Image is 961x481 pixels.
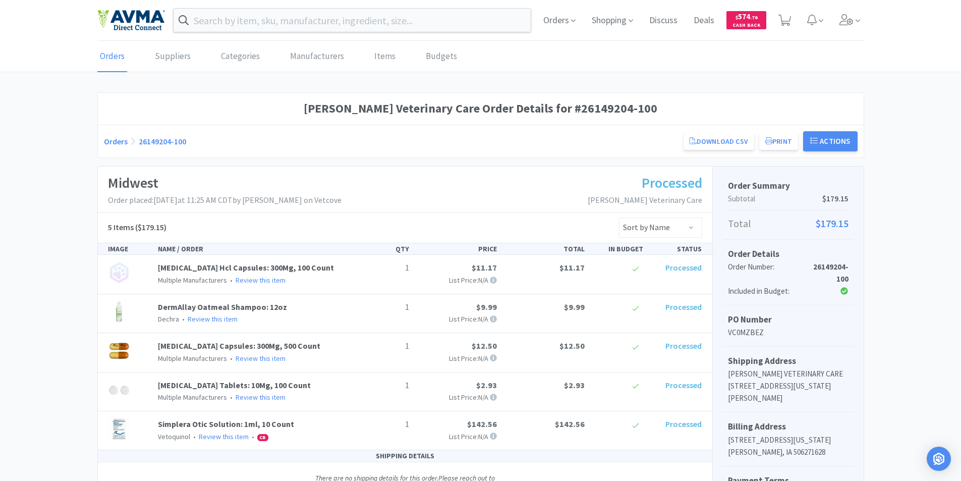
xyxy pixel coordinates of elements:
[104,99,858,118] h1: [PERSON_NAME] Veterinary Care Order Details for #26149204-100
[359,418,409,431] p: 1
[417,353,497,364] p: List Price: N/A
[108,418,130,440] img: a707793131cb4489a4c00a04187ce019_522872.jpeg
[665,341,702,351] span: Processed
[417,431,497,442] p: List Price: N/A
[355,243,413,254] div: QTY
[158,314,179,324] span: Dechra
[199,432,249,441] a: Review this item
[108,261,130,284] img: no_image.png
[359,261,409,275] p: 1
[927,447,951,471] div: Open Intercom Messenger
[158,341,320,351] a: [MEDICAL_DATA] Capsules: 300Mg, 500 Count
[108,172,342,194] h1: Midwest
[108,221,166,234] h5: ($179.15)
[736,12,758,21] span: 574
[555,419,585,429] span: $142.56
[642,174,702,192] span: Processed
[759,133,798,150] button: Print
[472,341,497,351] span: $12.50
[192,432,197,441] span: •
[229,354,234,363] span: •
[822,193,849,205] span: $179.15
[728,434,849,446] p: [STREET_ADDRESS][US_STATE]
[501,243,589,254] div: TOTAL
[736,14,738,21] span: $
[158,419,294,429] a: Simplera Otic Solution: 1ml, 10 Count
[728,285,808,297] div: Included in Budget:
[690,16,718,25] a: Deals
[108,194,342,207] p: Order placed: [DATE] at 11:25 AM CDT by [PERSON_NAME] on Vetcove
[158,262,334,273] a: [MEDICAL_DATA] Hcl Capsules: 300Mg, 100 Count
[413,243,501,254] div: PRICE
[728,354,849,368] h5: Shipping Address
[750,14,758,21] span: . 76
[417,313,497,325] p: List Price: N/A
[728,247,849,261] h5: Order Details
[813,262,849,284] strong: 26149204-100
[726,7,766,34] a: $574.76Cash Back
[665,380,702,390] span: Processed
[158,276,227,285] span: Multiple Manufacturers
[181,314,186,324] span: •
[467,419,497,429] span: $142.56
[288,41,347,72] a: Manufacturers
[139,136,186,146] a: 26149204-100
[188,314,238,324] a: Review this item
[816,216,849,232] span: $179.15
[803,131,858,151] button: Actions
[728,216,849,232] p: Total
[665,302,702,312] span: Processed
[728,261,808,285] div: Order Number:
[154,243,355,254] div: NAME / ORDER
[97,41,127,72] a: Orders
[236,354,286,363] a: Review this item
[108,301,130,323] img: 95fc6163ad5a4b4a95a7a10be927ffc6_112578.jpeg
[423,41,460,72] a: Budgets
[359,379,409,392] p: 1
[564,302,585,312] span: $9.99
[589,243,647,254] div: IN BUDGET
[108,340,130,362] img: fa0564b95e2544998c27ea6c33e672ff_120353.jpg
[665,262,702,273] span: Processed
[417,275,497,286] p: List Price: N/A
[559,262,585,273] span: $11.17
[108,222,134,232] span: 5 Items
[732,23,760,29] span: Cash Back
[359,301,409,314] p: 1
[372,41,398,72] a: Items
[104,136,128,146] a: Orders
[97,10,165,31] img: e4e33dab9f054f5782a47901c742baa9_102.png
[665,419,702,429] span: Processed
[476,302,497,312] span: $9.99
[250,432,256,441] span: •
[158,432,190,441] span: Vetoquinol
[98,450,712,462] div: SHIPPING DETAILS
[472,262,497,273] span: $11.17
[229,276,234,285] span: •
[158,393,227,402] span: Multiple Manufacturers
[645,16,682,25] a: Discuss
[236,276,286,285] a: Review this item
[158,380,311,390] a: [MEDICAL_DATA] Tablets: 10Mg, 100 Count
[152,41,193,72] a: Suppliers
[236,393,286,402] a: Review this item
[728,193,849,205] p: Subtotal
[104,243,154,254] div: IMAGE
[728,368,849,404] p: [PERSON_NAME] VETERINARY CARE [STREET_ADDRESS][US_STATE][PERSON_NAME]
[174,9,531,32] input: Search by item, sku, manufacturer, ingredient, size...
[728,327,849,339] p: VC0MZBEZ
[728,446,849,458] p: [PERSON_NAME], IA 506271628
[218,41,262,72] a: Categories
[559,341,585,351] span: $12.50
[476,380,497,390] span: $2.93
[647,243,706,254] div: STATUS
[158,354,227,363] span: Multiple Manufacturers
[108,379,130,401] img: 323978bde32c44718f7bfaafdddae710_121162.jpg
[728,420,849,434] h5: Billing Address
[684,133,754,150] a: Download CSV
[417,392,497,403] p: List Price: N/A
[728,179,849,193] h5: Order Summary
[258,435,268,441] span: CB
[564,380,585,390] span: $2.93
[158,302,287,312] a: DermAllay Oatmeal Shampoo: 12oz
